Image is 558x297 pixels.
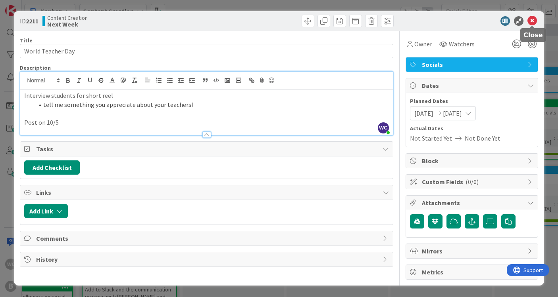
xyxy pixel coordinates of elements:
[422,198,523,208] span: Attachments
[443,109,462,118] span: [DATE]
[24,91,389,100] p: Interview students for short reel
[422,246,523,256] span: Mirrors
[17,1,36,11] span: Support
[20,37,33,44] label: Title
[47,15,88,21] span: Content Creation
[422,60,523,69] span: Socials
[36,144,379,154] span: Tasks
[20,44,393,58] input: type card name here...
[422,267,523,277] span: Metrics
[466,178,479,186] span: ( 0/0 )
[410,124,534,133] span: Actual Dates
[465,133,500,143] span: Not Done Yet
[24,118,389,127] p: Post on 10/5
[47,21,88,27] b: Next Week
[449,39,475,49] span: Watchers
[410,133,452,143] span: Not Started Yet
[20,64,51,71] span: Description
[414,109,433,118] span: [DATE]
[26,17,38,25] b: 2211
[36,188,379,197] span: Links
[24,204,68,218] button: Add Link
[422,156,523,166] span: Block
[36,234,379,243] span: Comments
[36,255,379,264] span: History
[24,160,80,175] button: Add Checklist
[414,39,432,49] span: Owner
[34,100,389,109] li: tell me something you appreciate about your teachers!
[523,31,543,39] h5: Close
[422,177,523,187] span: Custom Fields
[422,81,523,90] span: Dates
[410,97,534,105] span: Planned Dates
[20,16,38,26] span: ID
[378,122,389,133] span: WC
